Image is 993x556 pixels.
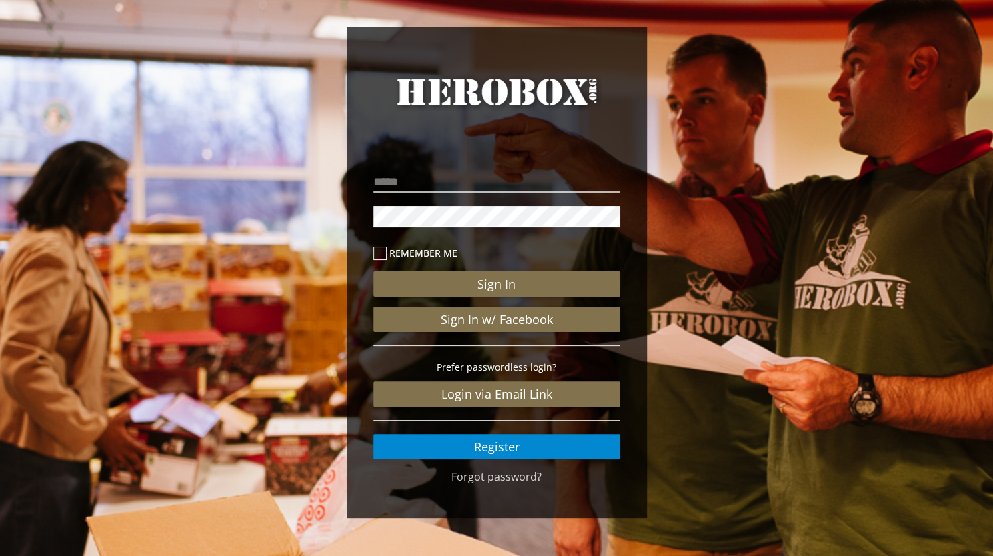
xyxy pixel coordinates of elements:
button: Sign In [373,271,620,297]
a: HeroBox [373,73,620,135]
label: Remember me [373,245,620,261]
a: Register [373,434,620,459]
a: Login via Email Link [373,381,620,407]
p: Prefer passwordless login? [373,359,620,375]
a: Forgot password? [451,469,542,484]
a: Sign In w/ Facebook [373,307,620,332]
